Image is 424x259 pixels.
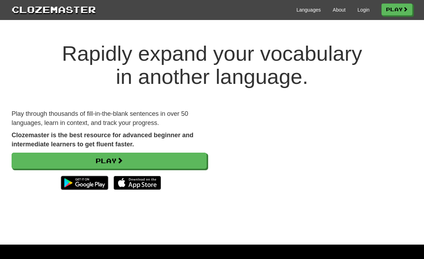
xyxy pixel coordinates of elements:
img: Get it on Google Play [57,172,112,193]
a: Play [381,4,412,15]
strong: Clozemaster is the best resource for advanced beginner and intermediate learners to get fluent fa... [12,132,193,148]
a: About [333,6,346,13]
a: Play [12,153,207,169]
a: Languages [296,6,321,13]
a: Clozemaster [12,3,96,16]
img: Download_on_the_App_Store_Badge_US-UK_135x40-25178aeef6eb6b83b96f5f2d004eda3bffbb37122de64afbaef7... [114,176,161,190]
p: Play through thousands of fill-in-the-blank sentences in over 50 languages, learn in context, and... [12,109,207,127]
a: Login [358,6,370,13]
